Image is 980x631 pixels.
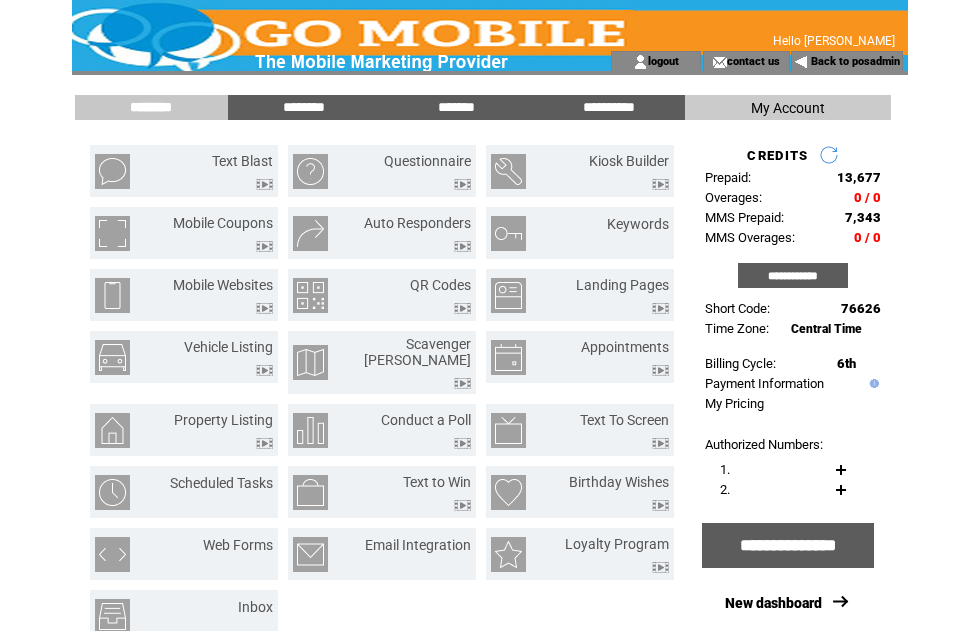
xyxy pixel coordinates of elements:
span: Overages: [705,190,762,205]
a: contact us [727,54,780,67]
a: Conduct a Poll [381,412,471,428]
img: video.png [256,303,273,314]
img: video.png [652,179,669,190]
a: logout [648,54,679,67]
img: backArrow.gif [794,54,809,70]
img: video.png [652,562,669,573]
span: Time Zone: [705,321,769,336]
img: video.png [652,500,669,511]
span: My Account [751,100,825,116]
a: Email Integration [365,537,471,553]
span: 0 / 0 [854,230,881,245]
a: Scheduled Tasks [170,475,273,491]
a: Kiosk Builder [589,153,669,169]
img: property-listing.png [95,413,130,448]
img: video.png [256,241,273,252]
span: 13,677 [837,170,881,185]
img: qr-codes.png [293,278,328,313]
a: Text To Screen [580,412,669,428]
a: Text to Win [403,474,471,490]
a: Vehicle Listing [184,339,273,355]
img: conduct-a-poll.png [293,413,328,448]
a: Mobile Coupons [173,215,273,231]
a: Inbox [238,599,273,615]
img: video.png [652,303,669,314]
a: Back to posadmin [811,55,900,68]
a: Keywords [607,216,669,232]
img: account_icon.gif [633,54,648,70]
img: video.png [454,241,471,252]
img: scheduled-tasks.png [95,475,130,510]
img: email-integration.png [293,537,328,572]
span: 6th [837,356,856,371]
span: 2. [720,482,730,497]
span: CREDITS [747,148,808,163]
span: Prepaid: [705,170,751,185]
img: kiosk-builder.png [491,154,526,189]
img: mobile-websites.png [95,278,130,313]
img: auto-responders.png [293,216,328,251]
a: Questionnaire [384,153,471,169]
a: Scavenger [PERSON_NAME] [364,336,471,368]
a: Landing Pages [576,277,669,293]
span: MMS Overages: [705,230,795,245]
a: Payment Information [705,376,824,391]
span: MMS Prepaid: [705,210,784,225]
span: 7,343 [845,210,881,225]
img: loyalty-program.png [491,537,526,572]
span: Central Time [791,322,862,336]
a: Mobile Websites [173,277,273,293]
img: video.png [454,378,471,389]
img: text-blast.png [95,154,130,189]
a: QR Codes [410,277,471,293]
img: questionnaire.png [293,154,328,189]
img: video.png [454,303,471,314]
img: video.png [256,365,273,376]
span: Billing Cycle: [705,356,776,371]
img: keywords.png [491,216,526,251]
a: Property Listing [174,412,273,428]
img: contact_us_icon.gif [712,54,727,70]
img: birthday-wishes.png [491,475,526,510]
a: My Pricing [705,396,764,411]
a: Auto Responders [364,215,471,231]
a: Web Forms [203,537,273,553]
a: Appointments [581,339,669,355]
img: video.png [454,438,471,449]
span: Authorized Numbers: [705,437,823,452]
a: Loyalty Program [565,536,669,552]
img: video.png [652,438,669,449]
img: scavenger-hunt.png [293,345,328,380]
img: vehicle-listing.png [95,340,130,375]
a: Birthday Wishes [569,474,669,490]
img: help.gif [865,379,879,388]
img: text-to-win.png [293,475,328,510]
span: Hello [PERSON_NAME] [773,34,895,48]
span: 0 / 0 [854,190,881,205]
img: landing-pages.png [491,278,526,313]
img: video.png [454,500,471,511]
img: video.png [454,179,471,190]
span: 1. [720,462,730,477]
a: New dashboard [725,595,822,611]
img: video.png [652,365,669,376]
img: video.png [256,438,273,449]
img: text-to-screen.png [491,413,526,448]
a: Text Blast [212,153,273,169]
img: appointments.png [491,340,526,375]
span: Short Code: [705,301,770,316]
img: mobile-coupons.png [95,216,130,251]
img: web-forms.png [95,537,130,572]
img: video.png [256,179,273,190]
span: 76626 [841,301,881,316]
